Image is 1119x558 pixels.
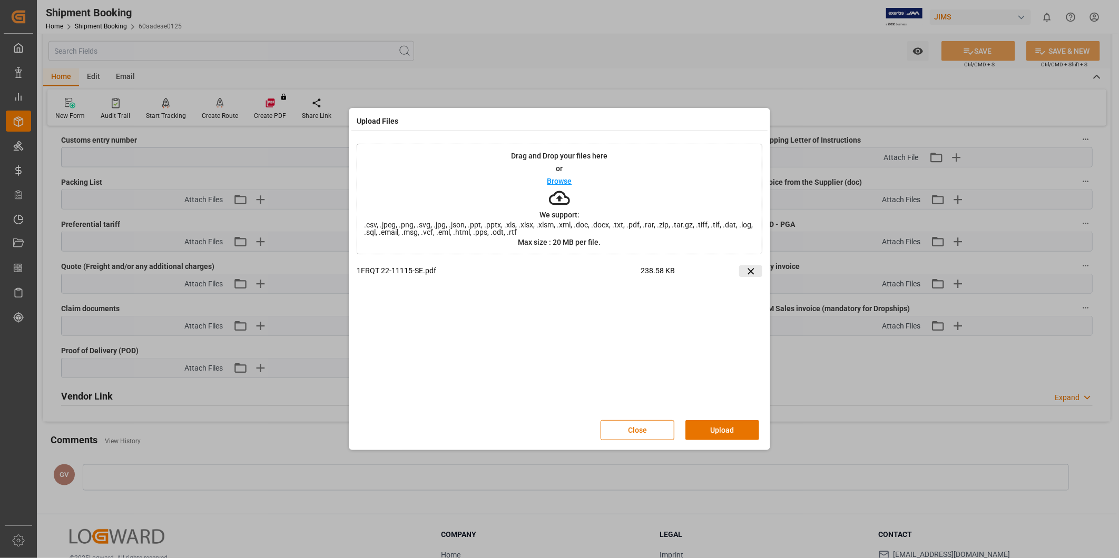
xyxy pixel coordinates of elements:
p: 1FRQT 22-11115-SE.pdf [357,265,641,276]
p: We support: [539,211,580,218]
div: Drag and Drop your files hereorBrowseWe support:.csv, .jpeg, .png, .svg, .jpg, .json, .ppt, .pptx... [357,144,762,254]
p: or [556,165,563,172]
span: 238.58 KB [641,265,712,284]
p: Max size : 20 MB per file. [518,238,601,246]
h4: Upload Files [357,116,398,127]
p: Browse [547,177,572,185]
span: .csv, .jpeg, .png, .svg, .jpg, .json, .ppt, .pptx, .xls, .xlsx, .xlsm, .xml, .doc, .docx, .txt, .... [357,221,762,236]
p: Drag and Drop your files here [512,152,608,160]
button: Upload [685,420,759,440]
button: Close [601,420,674,440]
